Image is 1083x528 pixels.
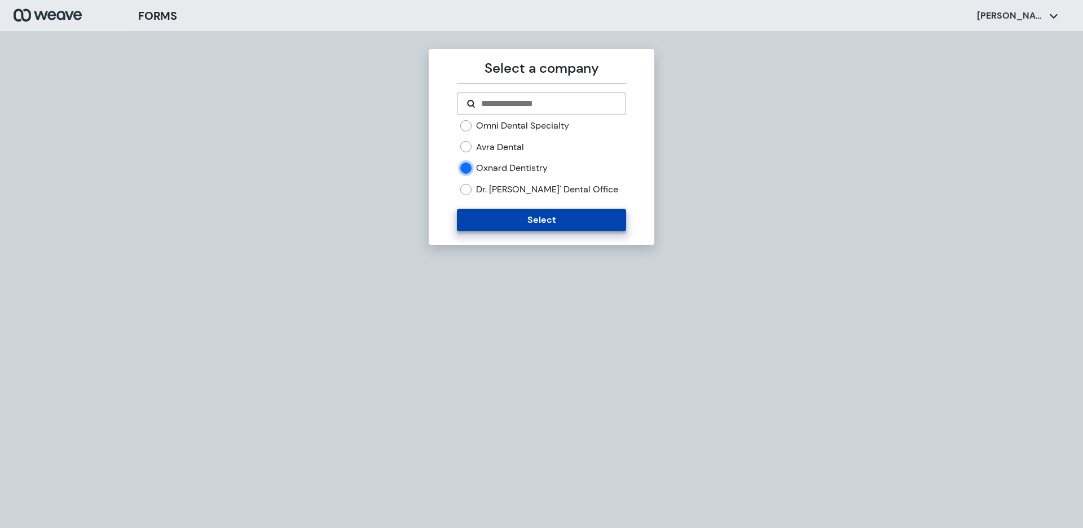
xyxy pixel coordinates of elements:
label: Dr. [PERSON_NAME]' Dental Office [476,183,618,196]
label: Avra Dental [476,141,524,153]
label: Oxnard Dentistry [476,162,548,174]
p: Select a company [457,58,626,78]
p: [PERSON_NAME] [977,10,1045,22]
h3: FORMS [138,7,177,24]
label: Omni Dental Specialty [476,120,569,132]
input: Search [480,97,616,111]
button: Select [457,209,626,231]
